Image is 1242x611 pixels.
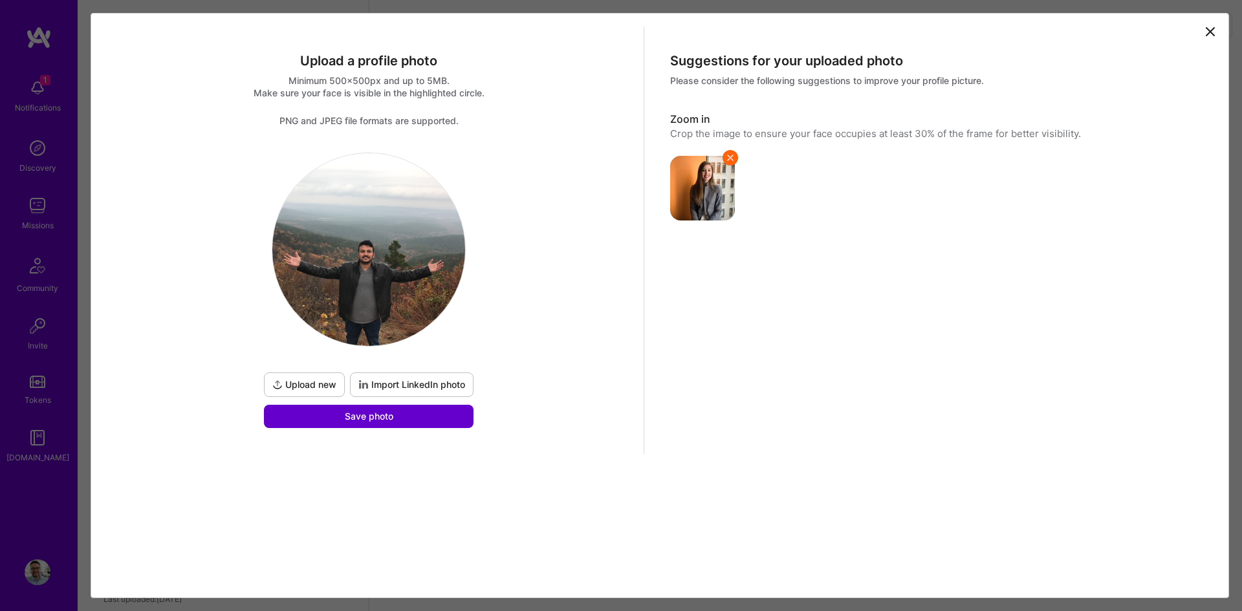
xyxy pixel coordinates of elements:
[104,87,634,99] div: Make sure your face is visible in the highlighted circle.
[272,378,336,391] span: Upload new
[358,378,465,391] span: Import LinkedIn photo
[350,372,474,397] button: Import LinkedIn photo
[272,153,465,346] img: logo
[358,380,369,390] i: icon LinkedInDarkV2
[264,372,345,397] button: Upload new
[272,380,283,390] i: icon UploadDark
[104,114,634,127] div: PNG and JPEG file formats are supported.
[670,113,1200,127] div: Zoom in
[264,405,474,428] button: Save photo
[261,153,476,428] div: logoUpload newImport LinkedIn photoSave photo
[670,127,1200,140] div: Crop the image to ensure your face occupies at least 30% of the frame for better visibility.
[670,52,1200,69] div: Suggestions for your uploaded photo
[670,156,735,220] img: avatar
[670,74,1200,87] div: Please consider the following suggestions to improve your profile picture.
[350,372,474,397] div: To import a profile photo add your LinkedIn URL to your profile.
[104,74,634,87] div: Minimum 500x500px and up to 5MB.
[104,52,634,69] div: Upload a profile photo
[345,410,393,423] span: Save photo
